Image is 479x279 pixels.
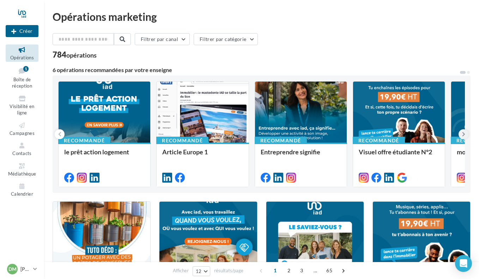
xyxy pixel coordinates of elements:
[6,93,38,117] a: Visibilité en ligne
[53,51,97,59] div: 784
[283,265,295,276] span: 2
[6,65,38,90] a: Boîte de réception1
[194,33,258,45] button: Filtrer par catégorie
[162,148,208,156] span: Article Europe 1
[53,67,459,73] div: 6 opérations recommandées par votre enseigne
[353,137,405,144] div: Recommandé
[6,140,38,158] a: Contacts
[156,137,208,144] div: Recommandé
[296,265,307,276] span: 3
[196,268,202,274] span: 12
[455,255,472,272] div: Open Intercom Messenger
[135,33,190,45] button: Filtrer par canal
[10,55,34,60] span: Opérations
[23,66,29,72] div: 1
[6,25,38,37] div: Nouvelle campagne
[64,148,129,156] span: le prêt action logement
[6,120,38,137] a: Campagnes
[261,148,320,156] span: Entreprendre signifie
[359,148,432,156] span: Visuel offre étudiante N°2
[12,77,32,89] span: Boîte de réception
[8,266,17,273] span: DM
[53,11,471,22] div: Opérations marketing
[8,171,36,177] span: Médiathèque
[20,266,30,273] p: [PERSON_NAME]
[269,265,281,276] span: 1
[173,267,189,274] span: Afficher
[323,265,335,276] span: 65
[6,262,38,276] a: DM [PERSON_NAME]
[6,44,38,62] a: Opérations
[11,191,33,197] span: Calendrier
[10,103,34,116] span: Visibilité en ligne
[66,52,97,58] div: opérations
[255,137,307,144] div: Recommandé
[12,150,32,156] span: Contacts
[6,161,38,178] a: Médiathèque
[6,25,38,37] button: Créer
[6,181,38,198] a: Calendrier
[214,267,243,274] span: résultats/page
[310,265,321,276] span: ...
[10,130,35,136] span: Campagnes
[193,266,211,276] button: 12
[58,137,110,144] div: Recommandé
